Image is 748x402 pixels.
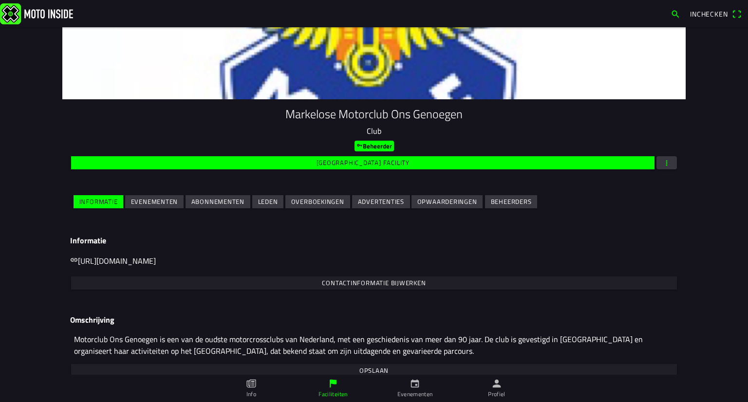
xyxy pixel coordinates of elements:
ion-button: Contactinformatie bijwerken [71,276,677,290]
ion-icon: person [491,378,502,389]
ion-button: Opwaarderingen [411,195,483,208]
h3: Omschrijving [70,315,678,325]
ion-icon: flag [328,378,338,389]
a: link[URL][DOMAIN_NAME] [70,255,156,267]
p: Club [70,125,678,137]
a: search [666,5,685,22]
ion-button: Abonnementen [186,195,250,208]
ion-button: Opslaan [71,364,677,377]
ion-icon: key [356,142,363,148]
ion-icon: link [70,256,78,264]
span: Inchecken [690,9,728,19]
ion-icon: paper [246,378,257,389]
ion-button: Beheerders [485,195,537,208]
ion-label: Faciliteiten [318,390,347,399]
ion-label: Profiel [488,390,505,399]
ion-button: Leden [252,195,283,208]
ion-label: Info [246,390,256,399]
ion-badge: Beheerder [355,141,394,151]
h1: Markelose Motorclub Ons Genoegen [70,107,678,121]
ion-button: [GEOGRAPHIC_DATA] facility [71,156,654,169]
ion-label: Evenementen [397,390,433,399]
ion-button: Overboekingen [285,195,350,208]
ion-icon: calendar [410,378,420,389]
ion-button: Evenementen [125,195,184,208]
textarea: Motorclub Ons Genoegen is een van de oudste motorcrossclubs van Nederland, met een geschiedenis v... [70,329,678,362]
a: Incheckenqr scanner [685,5,746,22]
ion-button: Informatie [74,195,123,208]
h3: Informatie [70,236,678,245]
ion-button: Advertenties [352,195,410,208]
